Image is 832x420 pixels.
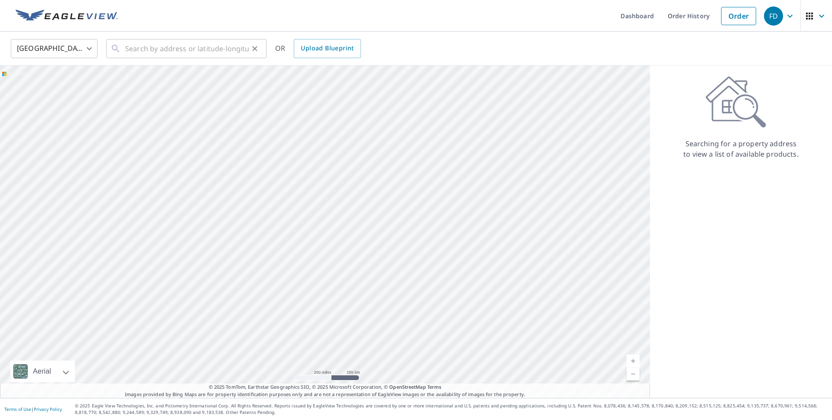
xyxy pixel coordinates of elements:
[389,384,426,390] a: OpenStreetMap
[294,39,361,58] a: Upload Blueprint
[209,384,442,391] span: © 2025 TomTom, Earthstar Geographics SIO, © 2025 Microsoft Corporation, ©
[764,7,783,26] div: FD
[30,361,54,382] div: Aerial
[301,43,354,54] span: Upload Blueprint
[427,384,442,390] a: Terms
[75,403,828,416] p: © 2025 Eagle View Technologies, Inc. and Pictometry International Corp. All Rights Reserved. Repo...
[34,406,62,412] a: Privacy Policy
[11,36,97,61] div: [GEOGRAPHIC_DATA]
[4,406,31,412] a: Terms of Use
[683,138,799,159] p: Searching for a property address to view a list of available products.
[4,407,62,412] p: |
[721,7,756,25] a: Order
[627,354,640,367] a: Current Level 5, Zoom In
[10,361,75,382] div: Aerial
[125,36,249,61] input: Search by address or latitude-longitude
[275,39,361,58] div: OR
[249,43,261,55] button: Clear
[16,10,118,23] img: EV Logo
[627,367,640,381] a: Current Level 5, Zoom Out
